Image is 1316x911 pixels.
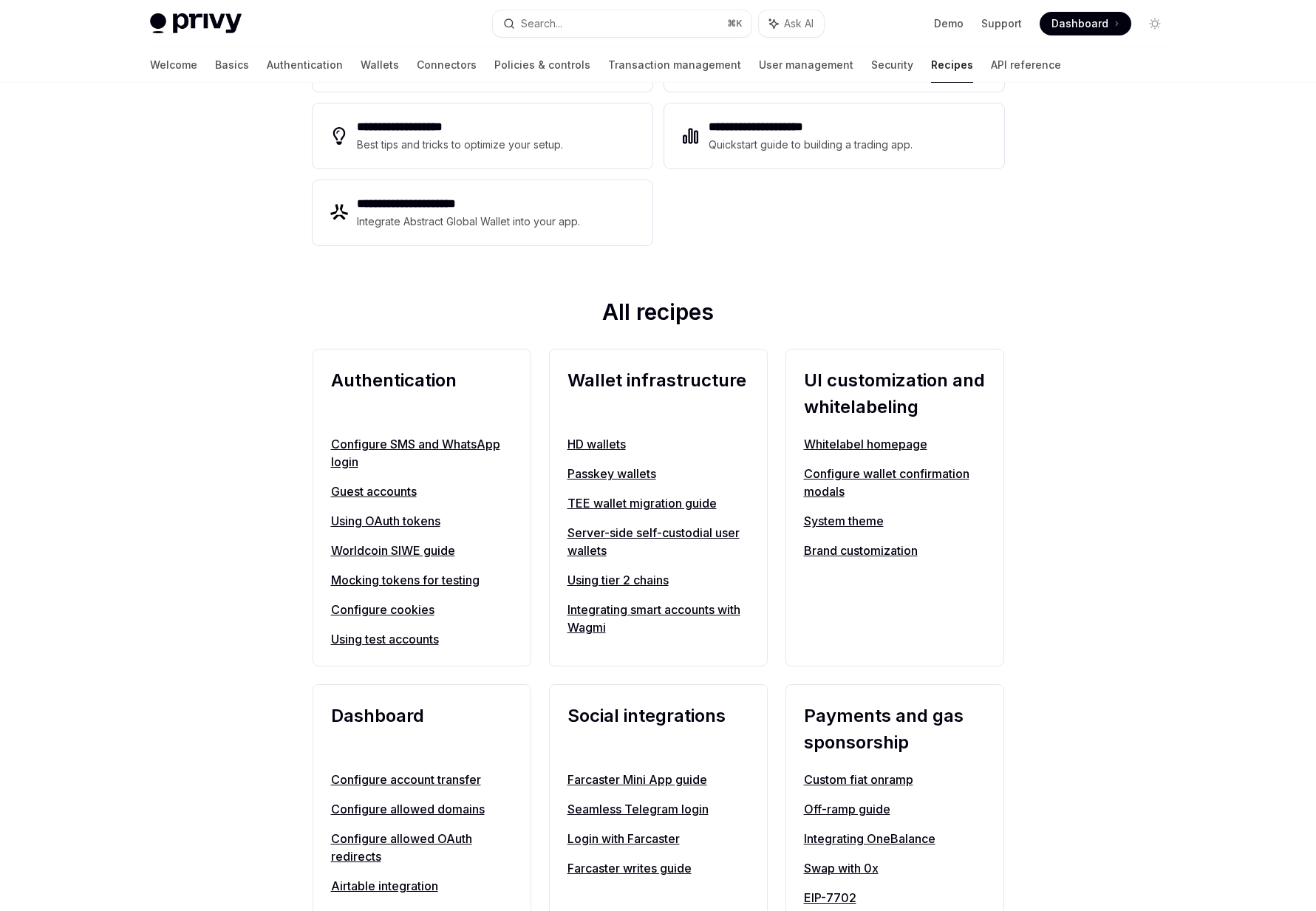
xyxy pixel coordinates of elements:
span: ⌘ K [727,18,743,30]
h2: Wallet infrastructure [567,367,749,420]
a: Farcaster Mini App guide [567,771,749,788]
button: Ask AI [759,10,824,37]
a: Configure cookies [331,601,513,618]
h2: Payments and gas sponsorship [804,703,986,756]
a: Dashboard [1040,12,1131,35]
a: Airtable integration [331,877,513,895]
h2: Authentication [331,367,513,420]
a: Demo [934,16,964,31]
a: Security [871,47,913,83]
a: Using OAuth tokens [331,512,513,530]
a: Farcaster writes guide [567,859,749,877]
a: Mocking tokens for testing [331,571,513,589]
div: Best tips and tricks to optimize your setup. [357,136,565,154]
a: Worldcoin SIWE guide [331,542,513,559]
a: Configure SMS and WhatsApp login [331,435,513,471]
a: Basics [215,47,249,83]
a: Authentication [267,47,343,83]
h2: UI customization and whitelabeling [804,367,986,420]
a: Whitelabel homepage [804,435,986,453]
a: Brand customization [804,542,986,559]
a: Swap with 0x [804,859,986,877]
a: Integrating smart accounts with Wagmi [567,601,749,636]
h2: All recipes [313,298,1004,331]
a: Custom fiat onramp [804,771,986,788]
a: Using test accounts [331,630,513,648]
a: Configure allowed domains [331,800,513,818]
a: Integrating OneBalance [804,830,986,847]
a: Login with Farcaster [567,830,749,847]
a: Welcome [150,47,197,83]
h2: Dashboard [331,703,513,756]
a: Server-side self-custodial user wallets [567,524,749,559]
a: Using tier 2 chains [567,571,749,589]
button: Search...⌘K [493,10,751,37]
a: Guest accounts [331,482,513,500]
a: Configure wallet confirmation modals [804,465,986,500]
a: User management [759,47,853,83]
button: Toggle dark mode [1143,12,1167,35]
h2: Social integrations [567,703,749,756]
a: Wallets [361,47,399,83]
a: System theme [804,512,986,530]
a: Passkey wallets [567,465,749,482]
a: EIP-7702 [804,889,986,907]
a: Support [981,16,1022,31]
span: Ask AI [784,16,814,31]
div: Search... [521,15,562,33]
div: Quickstart guide to building a trading app. [709,136,913,154]
a: Seamless Telegram login [567,800,749,818]
div: Integrate Abstract Global Wallet into your app. [357,213,582,231]
a: Configure account transfer [331,771,513,788]
a: API reference [991,47,1061,83]
a: Off-ramp guide [804,800,986,818]
a: Recipes [931,47,973,83]
a: Policies & controls [494,47,590,83]
span: Dashboard [1051,16,1108,31]
a: TEE wallet migration guide [567,494,749,512]
img: light logo [150,13,242,34]
a: Transaction management [608,47,741,83]
a: Configure allowed OAuth redirects [331,830,513,865]
a: HD wallets [567,435,749,453]
a: Connectors [417,47,477,83]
